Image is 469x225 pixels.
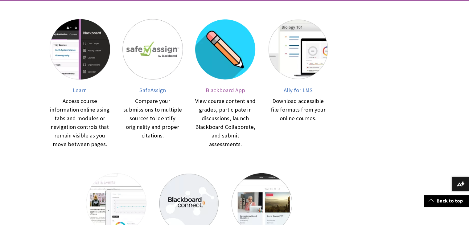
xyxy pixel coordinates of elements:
div: Compare your submissions to multiple sources to identify originality and proper citations. [122,97,183,140]
img: SafeAssign [122,19,183,80]
a: Blackboard App Blackboard App View course content and grades, participate in discussions, launch ... [195,19,256,149]
div: View course content and grades, participate in discussions, launch Blackboard Collaborate, and su... [195,97,256,149]
a: Back to top [424,195,469,207]
div: Access course information online using tabs and modules or navigation controls that remain visibl... [50,97,110,149]
a: Ally for LMS Ally for LMS Download accessible file formats from your online courses. [268,19,328,149]
img: Blackboard App [195,19,256,80]
div: Download accessible file formats from your online courses. [268,97,328,123]
span: SafeAssign [139,87,166,94]
img: Learn [50,19,110,80]
span: Ally for LMS [284,87,313,94]
span: Learn [73,87,87,94]
img: Ally for LMS [268,19,328,80]
a: SafeAssign SafeAssign Compare your submissions to multiple sources to identify originality and pr... [122,19,183,149]
a: Learn Learn Access course information online using tabs and modules or navigation controls that r... [50,19,110,149]
span: Blackboard App [206,87,245,94]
